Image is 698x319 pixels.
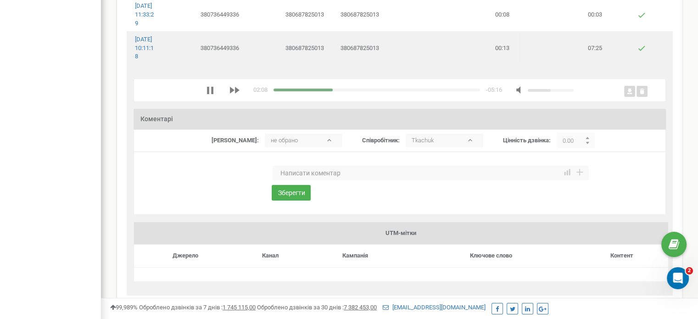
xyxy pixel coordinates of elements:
[247,32,332,65] td: 380687825013
[344,304,377,311] u: 7 382 453,00
[407,245,575,268] td: Ключове слово
[303,245,406,268] td: Кампанія
[638,11,645,19] img: Успішний
[575,245,668,268] td: Контент
[110,304,138,311] span: 99,989%
[362,136,400,145] label: Співробітник:
[207,86,574,95] div: media player
[686,267,693,274] span: 2
[134,222,668,245] td: UTM-мітки
[406,134,469,147] p: Tkachuk
[383,304,486,311] a: [EMAIL_ADDRESS][DOMAIN_NAME]
[134,245,237,268] td: Джерело
[134,109,666,129] h3: Коментарі
[135,36,154,60] a: [DATE] 10:11:18
[332,32,425,65] td: 380687825013
[469,134,483,147] b: ▾
[425,32,518,65] td: 00:13
[265,134,329,147] p: не обрано
[329,134,342,147] b: ▾
[253,86,268,95] div: time
[638,45,645,52] img: Успішний
[162,32,247,65] td: 380736449336
[135,2,154,26] a: [DATE] 11:33:29
[223,304,256,311] u: 1 745 115,00
[212,136,259,145] label: [PERSON_NAME]:
[667,267,689,289] iframe: Intercom live chat
[503,136,551,145] label: Цінність дзвінка:
[272,185,311,201] button: Зберегти
[257,304,377,311] span: Оброблено дзвінків за 30 днів :
[518,32,610,65] td: 07:25
[486,86,502,95] div: duration
[237,245,303,268] td: Канал
[139,304,256,311] span: Оброблено дзвінків за 7 днів :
